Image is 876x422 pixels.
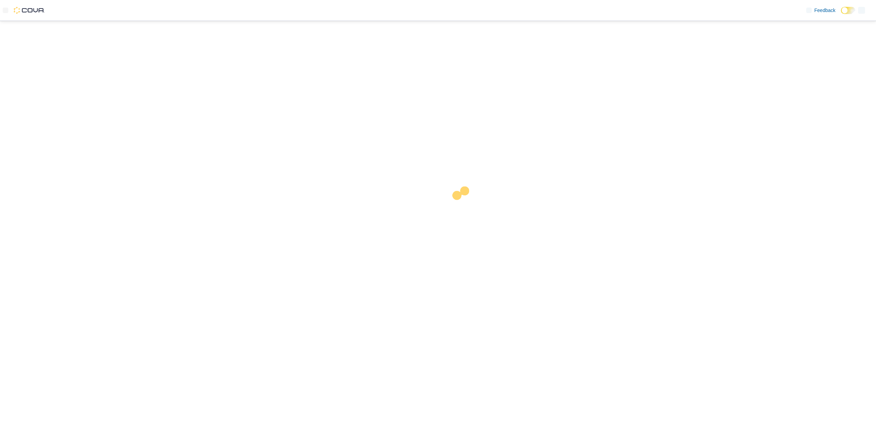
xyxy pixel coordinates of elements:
[841,7,855,14] input: Dark Mode
[438,181,490,233] img: cova-loader
[803,3,838,17] a: Feedback
[814,7,835,14] span: Feedback
[14,7,45,14] img: Cova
